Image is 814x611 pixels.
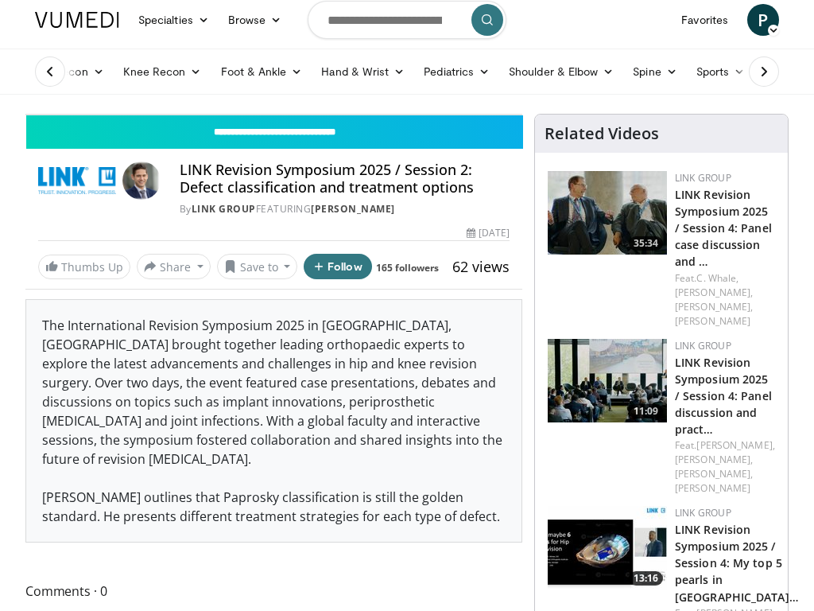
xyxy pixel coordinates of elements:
img: Avatar [122,162,161,200]
div: The International Revision Symposium 2025 in [GEOGRAPHIC_DATA], [GEOGRAPHIC_DATA] brought togethe... [26,300,521,542]
a: LINK Group [675,506,731,520]
input: Search topics, interventions [308,1,506,39]
a: [PERSON_NAME], [675,467,753,481]
a: LINK Revision Symposium 2025 / Session 4: Panel case discussion and … [675,187,772,269]
img: f7b856f4-f1a4-4f57-b261-c90d065d61d0.150x105_q85_crop-smart_upscale.jpg [548,506,667,590]
a: [PERSON_NAME] [675,481,750,495]
a: Sports [687,56,755,88]
a: 165 followers [376,261,439,274]
a: LINK Group [675,171,731,185]
a: [PERSON_NAME] [675,314,750,328]
a: Foot & Ankle [211,56,312,88]
h4: Related Videos [545,124,659,143]
div: Feat. [675,438,775,496]
a: Thumbs Up [38,255,130,279]
div: Feat. [675,271,775,329]
img: f763ad4d-af6c-432c-8f2b-c2daf47df9ae.150x105_q85_crop-smart_upscale.jpg [548,171,667,255]
a: Spine [623,56,686,88]
h4: LINK Revision Symposium 2025 / Session 2: Defect classification and treatment options [180,162,510,196]
a: [PERSON_NAME] [311,202,395,216]
a: C. Whale, [696,271,738,285]
a: Shoulder & Elbow [499,56,623,88]
a: LINK Group [675,339,731,352]
div: [DATE] [467,226,510,240]
a: [PERSON_NAME], [675,286,753,299]
a: [PERSON_NAME], [696,438,774,452]
button: Follow [304,254,372,279]
a: Specialties [129,4,219,36]
span: 13:16 [629,571,663,586]
a: Pediatrics [414,56,499,88]
div: By FEATURING [180,202,510,216]
button: Share [137,254,211,279]
a: Favorites [672,4,738,36]
span: Comments 0 [25,581,522,601]
a: P [747,4,779,36]
a: Browse [219,4,292,36]
a: LINK Revision Symposium 2025 / Session 4: My top 5 pearls in [GEOGRAPHIC_DATA]… [675,522,799,604]
span: 35:34 [629,236,663,251]
a: LINK Revision Symposium 2025 / Session 4: Panel discussion and pract… [675,355,772,437]
a: LINK Group [192,202,256,216]
a: Hand & Wrist [312,56,414,88]
a: [PERSON_NAME], [675,453,753,466]
span: 62 views [452,257,510,276]
img: 3128cf5b-6dc8-4dae-abb7-16a45176600d.150x105_q85_crop-smart_upscale.jpg [548,339,667,422]
span: 11:09 [629,404,663,418]
a: 35:34 [548,171,667,255]
a: Knee Recon [114,56,211,88]
a: [PERSON_NAME], [675,300,753,313]
img: VuMedi Logo [35,12,119,28]
img: LINK Group [38,162,116,200]
button: Save to [217,254,298,279]
a: 11:09 [548,339,667,422]
a: 13:16 [548,506,667,590]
